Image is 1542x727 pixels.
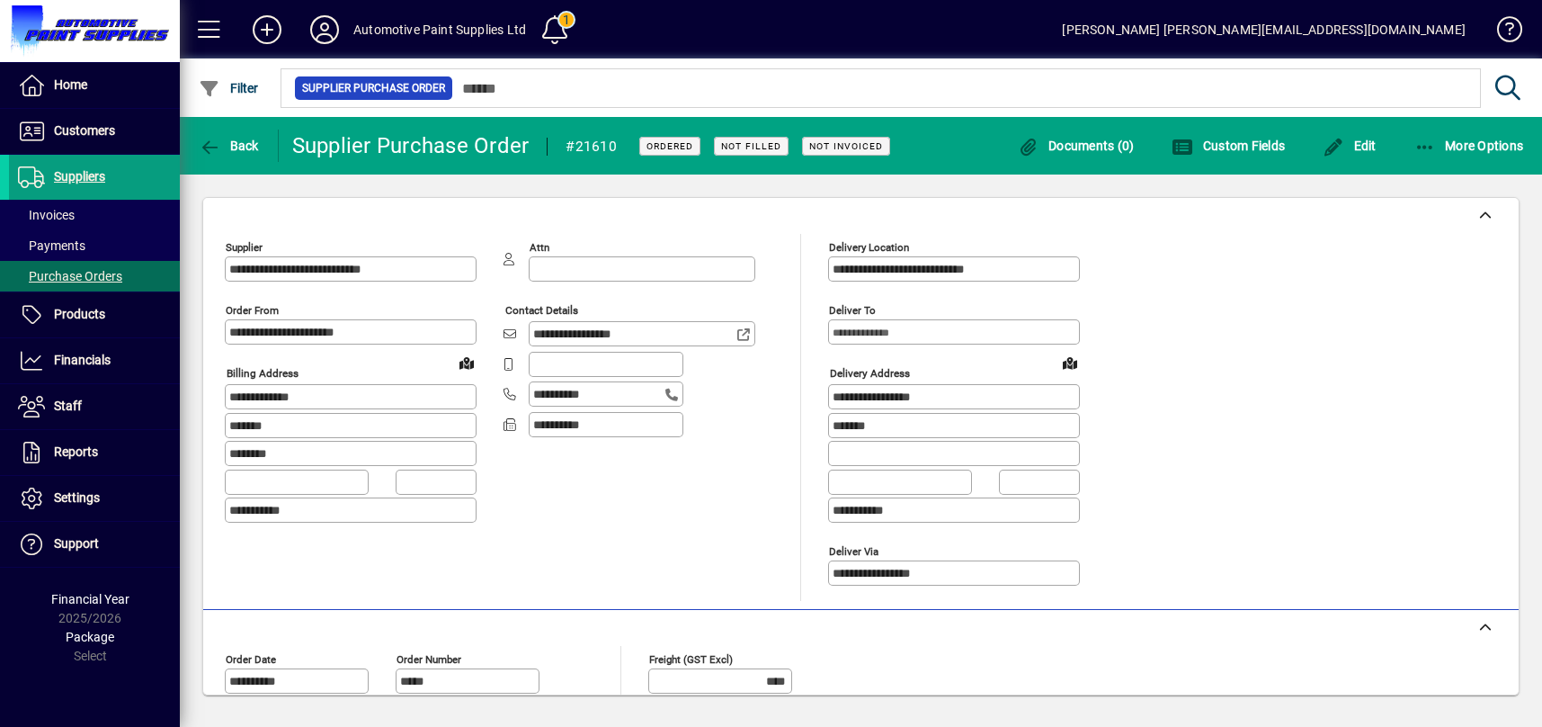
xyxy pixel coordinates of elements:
button: Back [194,130,263,162]
span: Financials [54,353,111,367]
a: View on map [1056,348,1084,377]
span: More Options [1414,139,1524,153]
mat-label: Deliver To [829,304,876,317]
mat-label: Order number [397,652,461,665]
mat-label: Supplier [226,241,263,254]
span: Package [66,630,114,644]
span: Back [199,139,259,153]
mat-label: Order date [226,652,276,665]
span: Supplier Purchase Order [302,79,445,97]
div: Supplier Purchase Order [292,131,530,160]
div: [PERSON_NAME] [PERSON_NAME][EMAIL_ADDRESS][DOMAIN_NAME] [1062,15,1466,44]
mat-label: Deliver via [829,544,878,557]
span: Home [54,77,87,92]
button: Documents (0) [1013,130,1139,162]
span: Edit [1323,139,1377,153]
span: Purchase Orders [18,269,122,283]
button: Profile [296,13,353,46]
span: Financial Year [51,592,129,606]
a: Payments [9,230,180,261]
a: Purchase Orders [9,261,180,292]
a: Reports [9,430,180,475]
span: Suppliers [54,169,105,184]
span: Reports [54,444,98,459]
button: Edit [1318,130,1381,162]
a: Staff [9,384,180,429]
a: Invoices [9,200,180,230]
div: Automotive Paint Supplies Ltd [353,15,526,44]
span: Support [54,536,99,551]
span: Documents (0) [1018,139,1135,153]
span: Not Filled [721,140,781,152]
span: Custom Fields [1172,139,1285,153]
mat-label: Freight (GST excl) [649,652,733,665]
a: Financials [9,338,180,383]
span: Not Invoiced [809,140,883,152]
a: Customers [9,109,180,154]
button: More Options [1410,130,1529,162]
app-page-header-button: Back [180,130,279,162]
span: Settings [54,490,100,505]
button: Custom Fields [1167,130,1289,162]
mat-label: Order from [226,304,279,317]
div: #21610 [566,132,617,161]
span: Products [54,307,105,321]
a: View on map [452,348,481,377]
a: Products [9,292,180,337]
mat-label: Delivery Location [829,241,909,254]
a: Home [9,63,180,108]
button: Filter [194,72,263,104]
mat-label: Attn [530,241,549,254]
span: Ordered [646,140,693,152]
button: Add [238,13,296,46]
span: Payments [18,238,85,253]
a: Settings [9,476,180,521]
span: Staff [54,399,82,413]
span: Customers [54,123,115,138]
a: Knowledge Base [1484,4,1520,62]
span: Invoices [18,208,75,222]
span: Filter [199,81,259,95]
a: Support [9,522,180,567]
